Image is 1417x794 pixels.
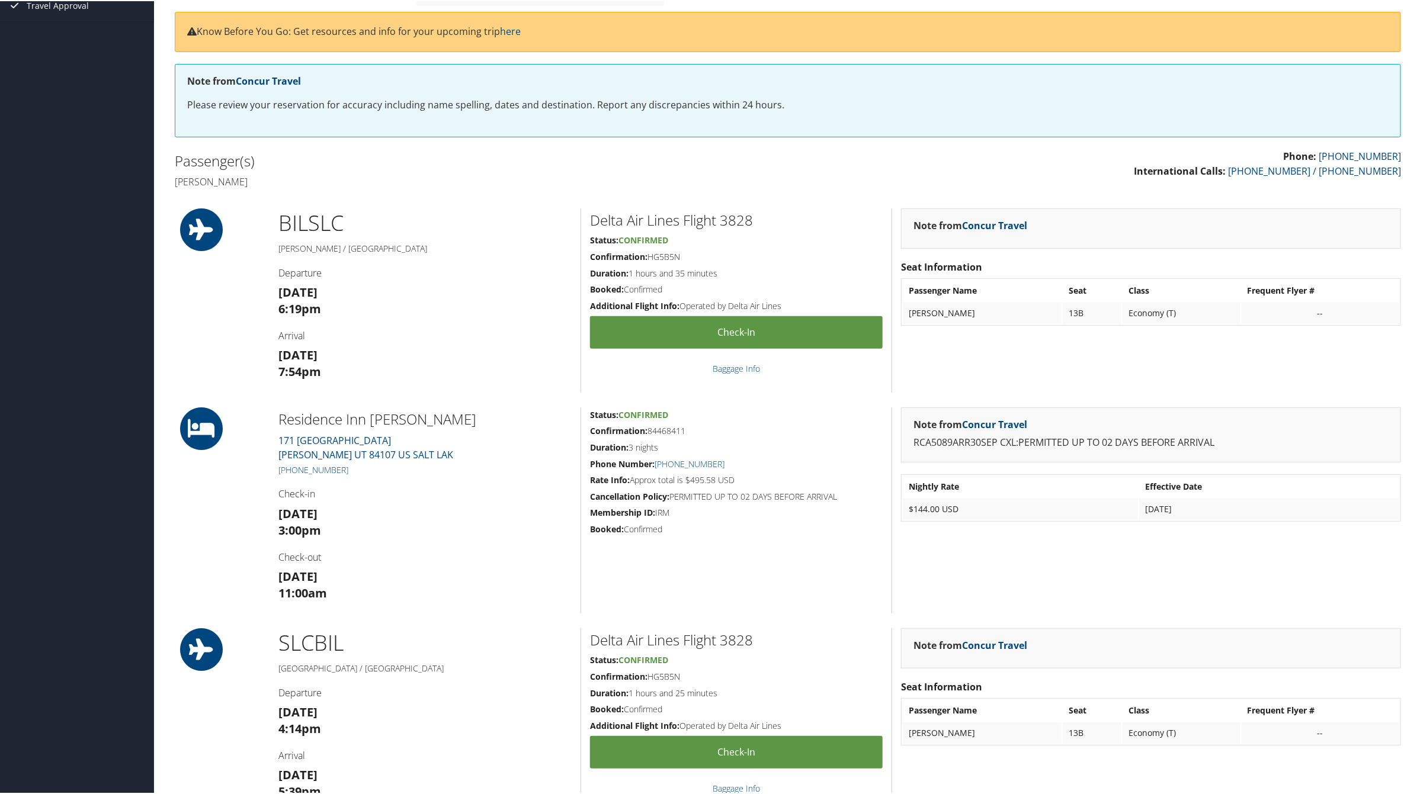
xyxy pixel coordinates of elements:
[278,242,572,253] h5: [PERSON_NAME] / [GEOGRAPHIC_DATA]
[590,719,679,730] strong: Additional Flight Info:
[903,301,1062,323] td: [PERSON_NAME]
[590,441,629,452] strong: Duration:
[278,703,318,719] strong: [DATE]
[590,670,883,682] h5: HG5B5N
[278,627,572,657] h1: SLC BIL
[1248,307,1393,317] div: --
[278,748,572,761] h4: Arrival
[1283,149,1316,162] strong: Phone:
[278,433,453,460] a: 171 [GEOGRAPHIC_DATA][PERSON_NAME] UT 84107 US SALT LAK
[590,702,624,713] strong: Booked:
[590,233,618,245] strong: Status:
[187,73,301,86] strong: Note from
[1123,279,1240,300] th: Class
[1242,279,1399,300] th: Frequent Flyer #
[278,719,321,735] strong: 4:14pm
[590,506,883,517] h5: IRM
[590,266,629,278] strong: Duration:
[903,279,1062,300] th: Passenger Name
[278,504,318,520] strong: [DATE]
[187,97,1389,112] p: Please review your reservation for accuracy including name spelling, dates and destination. Repor...
[590,686,629,697] strong: Duration:
[590,250,647,261] strong: Confirmation:
[278,549,572,562] h4: Check-out
[590,424,883,436] h5: 84468411
[175,174,779,187] h4: [PERSON_NAME]
[278,408,572,428] h2: Residence Inn [PERSON_NAME]
[903,721,1062,742] td: [PERSON_NAME]
[913,417,1027,430] strong: Note from
[590,735,883,767] a: Check-in
[1063,721,1121,742] td: 13B
[590,629,883,649] h2: Delta Air Lines Flight 3828
[713,362,760,373] a: Baggage Info
[590,653,618,664] strong: Status:
[590,490,669,501] strong: Cancellation Policy:
[1134,163,1226,176] strong: International Calls:
[278,685,572,698] h4: Departure
[913,638,1027,651] strong: Note from
[590,522,624,533] strong: Booked:
[278,486,572,499] h4: Check-in
[913,434,1389,449] p: RCA5089ARR30SEP CXL:PERMITTED UP TO 02 DAYS BEFORE ARRIVAL
[1248,727,1393,737] div: --
[590,686,883,698] h5: 1 hours and 25 minutes
[1123,301,1240,323] td: Economy (T)
[590,473,630,484] strong: Rate Info:
[278,265,572,278] h4: Departure
[278,567,318,583] strong: [DATE]
[278,346,318,362] strong: [DATE]
[618,233,668,245] span: Confirmed
[278,362,321,378] strong: 7:54pm
[236,73,301,86] a: Concur Travel
[278,766,318,782] strong: [DATE]
[590,473,883,485] h5: Approx total is $495.58 USD
[1242,699,1399,720] th: Frequent Flyer #
[590,457,655,468] strong: Phone Number:
[618,408,668,419] span: Confirmed
[903,699,1062,720] th: Passenger Name
[901,259,982,272] strong: Seat Information
[590,209,883,229] h2: Delta Air Lines Flight 3828
[1228,163,1401,176] a: [PHONE_NUMBER] / [PHONE_NUMBER]
[278,463,348,474] a: [PHONE_NUMBER]
[590,719,883,731] h5: Operated by Delta Air Lines
[278,584,327,600] strong: 11:00am
[175,150,779,170] h2: Passenger(s)
[590,315,883,348] a: Check-in
[278,207,572,237] h1: BIL SLC
[590,299,883,311] h5: Operated by Delta Air Lines
[1123,721,1240,742] td: Economy (T)
[590,670,647,681] strong: Confirmation:
[187,23,1389,38] p: Know Before You Go: Get resources and info for your upcoming trip
[278,521,321,537] strong: 3:00pm
[901,679,982,692] strong: Seat Information
[590,299,679,310] strong: Additional Flight Info:
[278,300,321,316] strong: 6:19pm
[590,282,883,294] h5: Confirmed
[590,408,618,419] strong: Status:
[713,782,760,793] a: Baggage Info
[590,282,624,294] strong: Booked:
[1139,497,1399,519] td: [DATE]
[1319,149,1401,162] a: [PHONE_NUMBER]
[1063,279,1121,300] th: Seat
[903,475,1138,496] th: Nightly Rate
[278,661,572,673] h5: [GEOGRAPHIC_DATA] / [GEOGRAPHIC_DATA]
[590,506,655,517] strong: Membership ID:
[590,490,883,502] h5: PERMITTED UP TO 02 DAYS BEFORE ARRIVAL
[1139,475,1399,496] th: Effective Date
[913,218,1027,231] strong: Note from
[590,250,883,262] h5: HG5B5N
[618,653,668,664] span: Confirmed
[903,497,1138,519] td: $144.00 USD
[1063,301,1121,323] td: 13B
[962,218,1027,231] a: Concur Travel
[962,417,1027,430] a: Concur Travel
[590,441,883,452] h5: 3 nights
[1063,699,1121,720] th: Seat
[1123,699,1240,720] th: Class
[590,522,883,534] h5: Confirmed
[590,266,883,278] h5: 1 hours and 35 minutes
[278,283,318,299] strong: [DATE]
